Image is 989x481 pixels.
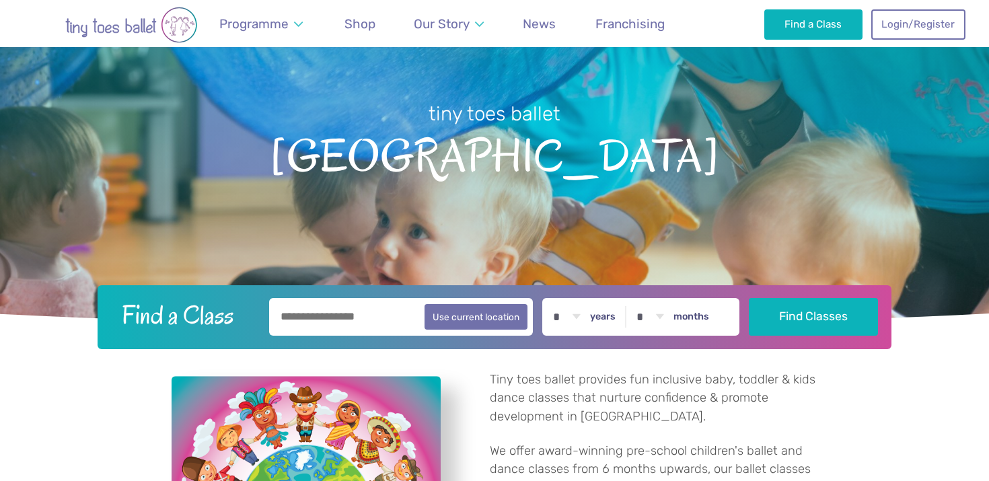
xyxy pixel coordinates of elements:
[24,127,965,182] span: [GEOGRAPHIC_DATA]
[344,16,375,32] span: Shop
[673,311,709,323] label: months
[408,8,490,40] a: Our Story
[429,102,560,125] small: tiny toes ballet
[595,16,665,32] span: Franchising
[425,304,527,330] button: Use current location
[24,7,239,43] img: tiny toes ballet
[414,16,470,32] span: Our Story
[490,371,817,427] p: Tiny toes ballet provides fun inclusive baby, toddler & kids dance classes that nurture confidenc...
[590,311,616,323] label: years
[589,8,671,40] a: Franchising
[764,9,863,39] a: Find a Class
[523,16,556,32] span: News
[338,8,381,40] a: Shop
[517,8,562,40] a: News
[111,298,260,332] h2: Find a Class
[213,8,309,40] a: Programme
[871,9,965,39] a: Login/Register
[219,16,289,32] span: Programme
[749,298,879,336] button: Find Classes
